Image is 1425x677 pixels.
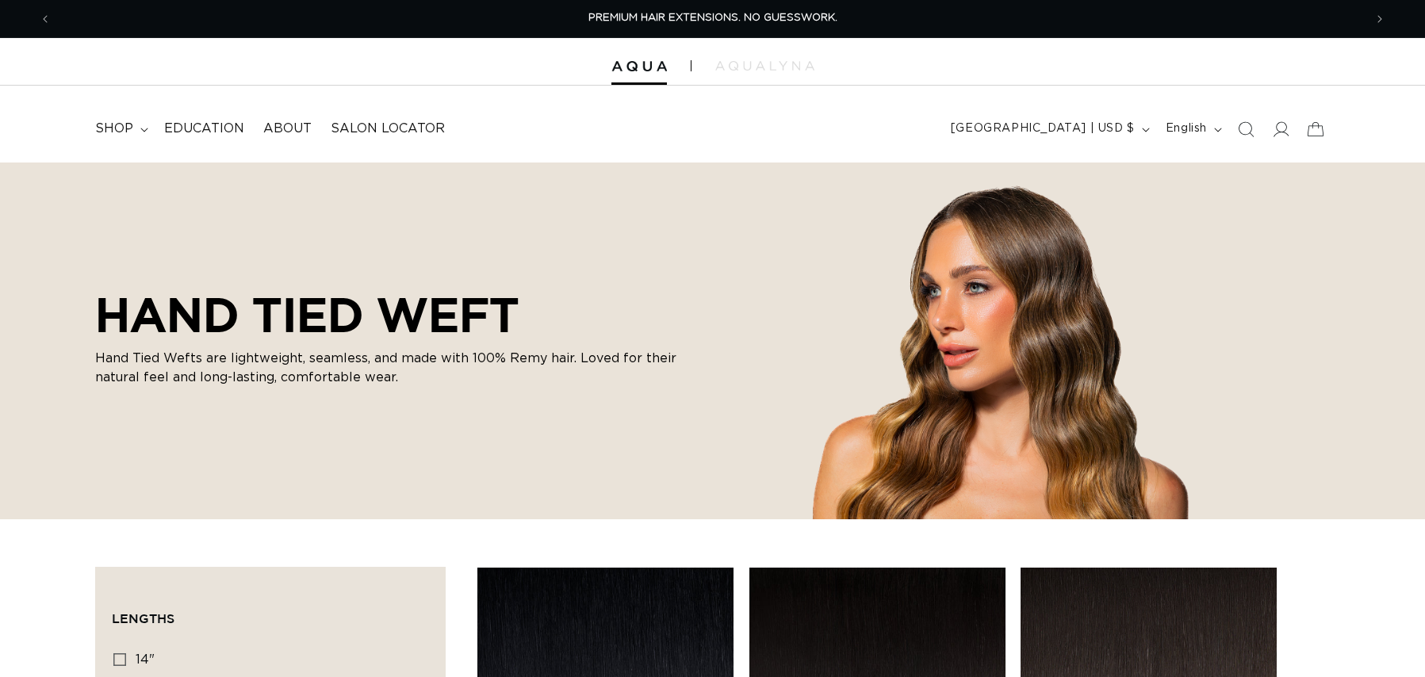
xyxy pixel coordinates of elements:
a: Education [155,111,254,147]
summary: shop [86,111,155,147]
summary: Lengths (0 selected) [112,583,429,641]
span: 14" [136,653,155,666]
summary: Search [1228,112,1263,147]
button: English [1156,114,1228,144]
span: shop [95,120,133,137]
img: Aqua Hair Extensions [611,61,667,72]
p: Hand Tied Wefts are lightweight, seamless, and made with 100% Remy hair. Loved for their natural ... [95,349,698,387]
span: English [1166,120,1207,137]
span: Education [164,120,244,137]
button: Previous announcement [28,4,63,34]
span: Lengths [112,611,174,625]
span: [GEOGRAPHIC_DATA] | USD $ [951,120,1135,137]
span: Salon Locator [331,120,445,137]
span: PREMIUM HAIR EXTENSIONS. NO GUESSWORK. [588,13,837,23]
span: About [263,120,312,137]
a: Salon Locator [321,111,454,147]
h2: HAND TIED WEFT [95,287,698,342]
img: aqualyna.com [715,61,814,71]
button: [GEOGRAPHIC_DATA] | USD $ [941,114,1156,144]
a: About [254,111,321,147]
button: Next announcement [1362,4,1397,34]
